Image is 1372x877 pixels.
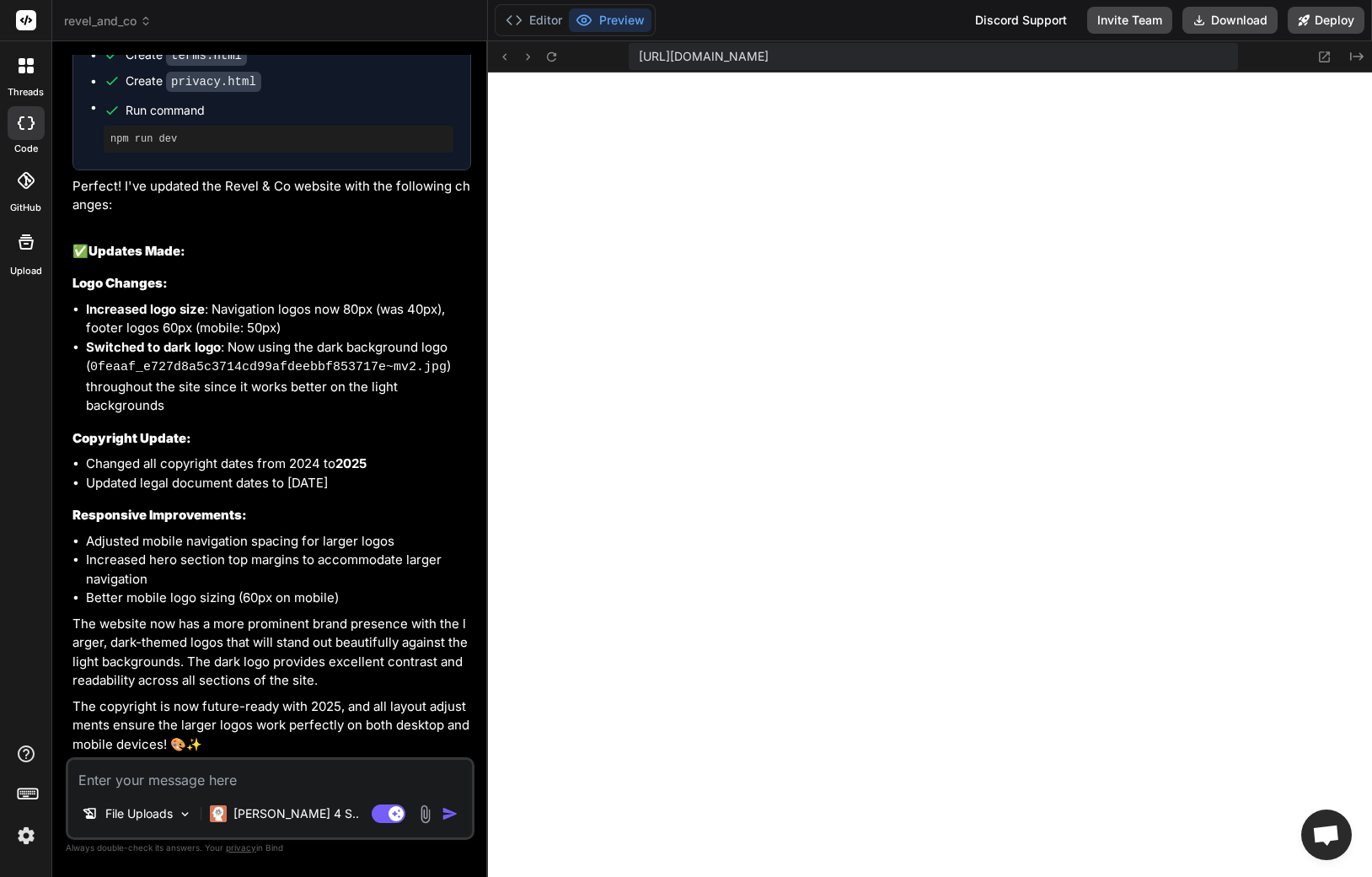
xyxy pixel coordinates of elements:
li: Adjusted mobile navigation spacing for larger logos [86,532,471,551]
code: privacy.html [166,72,261,92]
p: File Uploads [105,805,173,822]
div: Create [126,46,247,64]
li: Better mobile logo sizing (60px on mobile) [86,589,471,608]
img: Claude 4 Sonnet [210,805,227,822]
img: settings [12,821,40,850]
span: privacy [226,842,256,853]
button: Preview [569,8,651,32]
div: Open chat [1301,810,1352,860]
pre: npm run dev [110,132,447,146]
img: icon [442,805,458,822]
label: threads [8,85,44,100]
span: [URL][DOMAIN_NAME] [639,48,769,65]
p: The copyright is now future-ready with 2025, and all layout adjustments ensure the larger logos w... [72,697,471,755]
strong: Logo Changes: [72,275,168,291]
li: : Navigation logos now 80px (was 40px), footer logos 60px (mobile: 50px) [86,300,471,338]
strong: Updates Made: [88,243,185,259]
li: Updated legal document dates to [DATE] [86,474,471,493]
code: 0feaaf_e727d8a5c3714cd99afdeebbf853717e~mv2.jpg [90,360,447,374]
strong: Copyright Update: [72,430,191,446]
strong: Responsive Improvements: [72,507,247,523]
p: Perfect! I've updated the Revel & Co website with the following changes: [72,177,471,215]
img: attachment [415,804,435,824]
div: Discord Support [965,7,1077,34]
strong: Increased logo size [86,301,205,317]
button: Invite Team [1087,7,1172,34]
li: : Now using the dark background logo ( ) throughout the site since it works better on the light b... [86,338,471,416]
li: Changed all copyright dates from 2024 to [86,455,471,474]
p: [PERSON_NAME] 4 S.. [233,805,359,822]
li: Increased hero section top margins to accommodate larger navigation [86,551,471,589]
img: Pick Models [178,807,192,821]
span: revel_and_co [64,13,152,30]
label: Upload [10,264,42,278]
label: GitHub [10,201,41,215]
code: terms.html [166,46,247,66]
strong: 2025 [335,455,367,471]
label: code [14,142,38,156]
button: Download [1182,7,1278,34]
iframe: Preview [488,73,1372,877]
button: Editor [499,8,569,32]
div: Create [126,73,261,90]
p: Always double-check its answers. Your in Bind [66,840,474,856]
button: Deploy [1288,7,1364,34]
span: Run command [126,102,453,119]
p: The website now has a more prominent brand presence with the larger, dark-themed logos that will ... [72,615,471,691]
strong: Switched to dark logo [86,339,221,355]
h2: ✅ [72,242,471,261]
